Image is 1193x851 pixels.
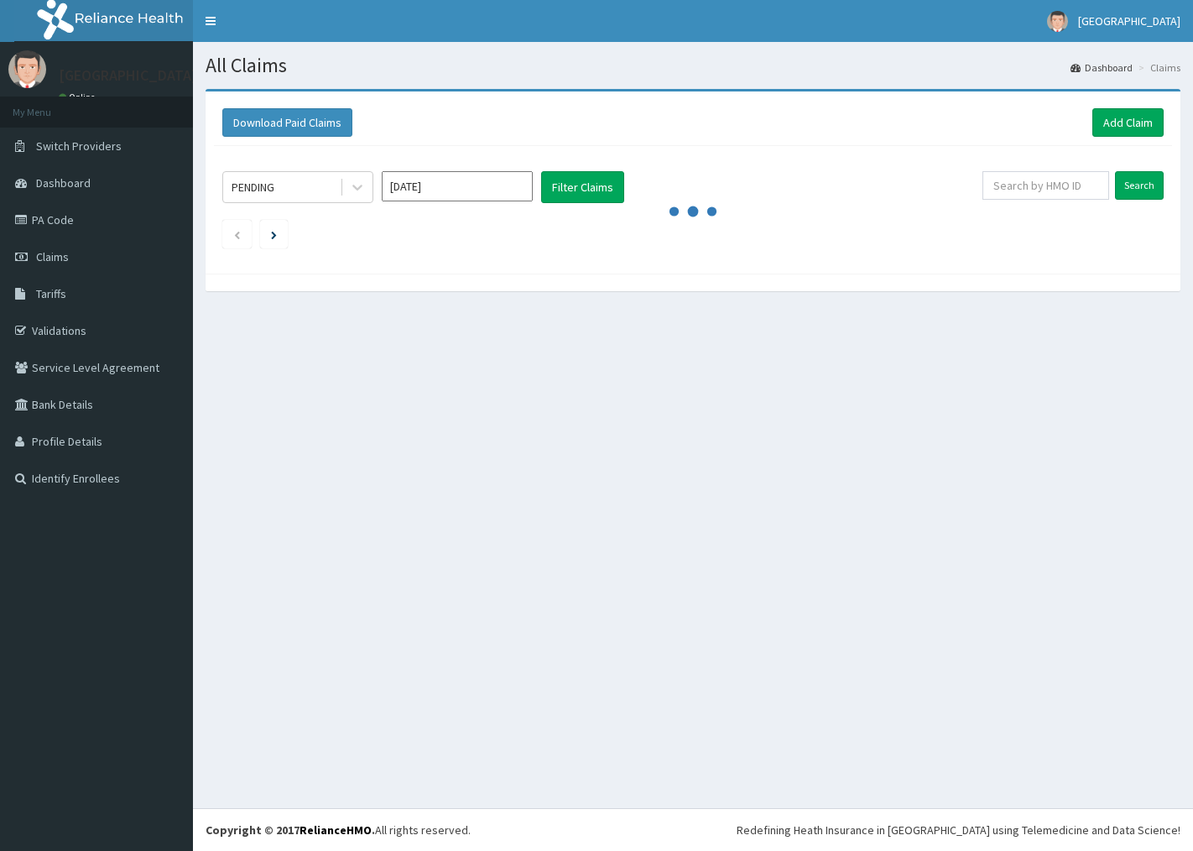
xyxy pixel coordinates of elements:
input: Select Month and Year [382,171,533,201]
a: Dashboard [1071,60,1133,75]
li: Claims [1134,60,1180,75]
h1: All Claims [206,55,1180,76]
div: Redefining Heath Insurance in [GEOGRAPHIC_DATA] using Telemedicine and Data Science! [737,822,1180,838]
a: Previous page [233,227,241,242]
input: Search [1115,171,1164,200]
a: Add Claim [1092,108,1164,137]
span: Tariffs [36,286,66,301]
img: User Image [8,50,46,88]
a: Online [59,91,99,103]
span: Claims [36,249,69,264]
p: [GEOGRAPHIC_DATA] [59,68,197,83]
strong: Copyright © 2017 . [206,822,375,838]
svg: audio-loading [668,186,718,237]
span: Dashboard [36,175,91,191]
a: Next page [271,227,277,242]
div: PENDING [232,179,274,196]
button: Download Paid Claims [222,108,352,137]
button: Filter Claims [541,171,624,203]
img: User Image [1047,11,1068,32]
input: Search by HMO ID [982,171,1109,200]
a: RelianceHMO [300,822,372,838]
span: Switch Providers [36,138,122,154]
footer: All rights reserved. [193,808,1193,851]
span: [GEOGRAPHIC_DATA] [1078,13,1180,29]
